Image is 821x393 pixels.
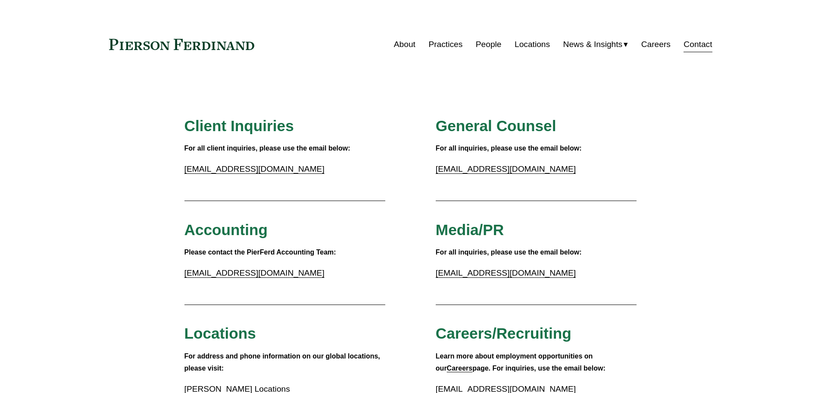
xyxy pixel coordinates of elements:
[184,248,336,256] strong: Please contact the PierFerd Accounting Team:
[394,36,415,53] a: About
[563,36,628,53] a: folder dropdown
[428,36,462,53] a: Practices
[641,36,671,53] a: Careers
[436,221,504,238] span: Media/PR
[436,352,595,372] strong: Learn more about employment opportunities on our
[436,248,582,256] strong: For all inquiries, please use the email below:
[436,325,571,342] span: Careers/Recruiting
[184,164,325,173] a: [EMAIL_ADDRESS][DOMAIN_NAME]
[184,268,325,277] a: [EMAIL_ADDRESS][DOMAIN_NAME]
[436,145,582,152] strong: For all inquiries, please use the email below:
[476,36,502,53] a: People
[436,117,556,134] span: General Counsel
[184,117,294,134] span: Client Inquiries
[184,352,382,372] strong: For address and phone information on our global locations, please visit:
[515,36,550,53] a: Locations
[184,221,268,238] span: Accounting
[436,268,576,277] a: [EMAIL_ADDRESS][DOMAIN_NAME]
[684,36,712,53] a: Contact
[184,145,350,152] strong: For all client inquiries, please use the email below:
[472,365,606,372] strong: page. For inquiries, use the email below:
[184,325,256,342] span: Locations
[447,365,473,372] a: Careers
[563,37,623,52] span: News & Insights
[436,164,576,173] a: [EMAIL_ADDRESS][DOMAIN_NAME]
